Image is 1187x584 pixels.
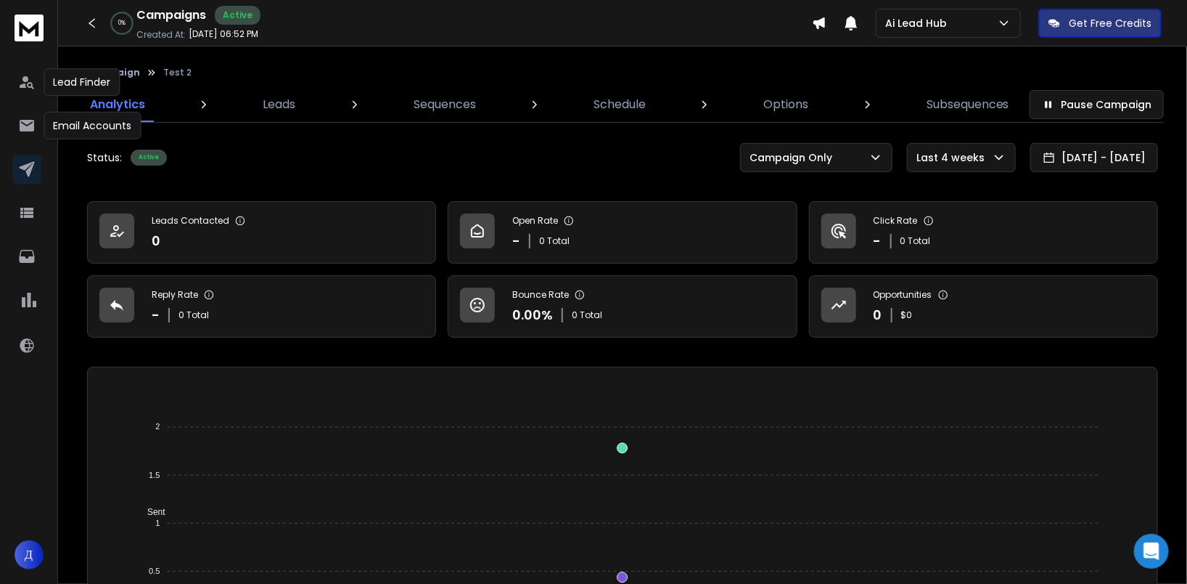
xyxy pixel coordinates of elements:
p: Get Free Credits [1069,16,1151,31]
p: 0.00 % [512,305,553,325]
p: Subsequences [927,96,1009,113]
div: Active [131,150,167,166]
a: Schedule [585,87,654,122]
p: Last 4 weeks [916,150,990,165]
p: Test 2 [163,67,192,78]
p: Bounce Rate [512,289,569,301]
p: - [874,231,882,251]
p: 0 Total [178,309,209,321]
a: Opportunities0$0 [809,275,1158,338]
h1: Campaigns [136,7,206,24]
span: Sent [136,507,165,517]
p: Sequences [414,96,476,113]
button: Campaign [87,67,140,78]
p: 0 [152,231,160,251]
p: 0 Total [900,235,931,247]
button: Д [15,540,44,569]
p: $ 0 [901,309,913,321]
p: - [512,231,520,251]
p: Leads [263,96,295,113]
p: Status: [87,150,122,165]
a: Subsequences [918,87,1018,122]
div: Active [215,6,260,25]
p: Options [764,96,809,113]
p: Reply Rate [152,289,198,301]
button: Get Free Credits [1038,9,1162,38]
p: - [152,305,160,325]
p: Schedule [593,96,646,113]
a: Click Rate-0 Total [809,201,1158,264]
p: Created At: [136,29,186,41]
p: Open Rate [512,215,558,227]
p: Click Rate [874,215,918,227]
p: Ai Lead Hub [885,16,953,31]
a: Options [755,87,818,122]
a: Open Rate-0 Total [448,201,797,264]
p: Analytics [90,96,145,113]
a: Leads Contacted0 [87,201,436,264]
p: 0 Total [572,309,602,321]
tspan: 0.5 [149,567,160,575]
p: 0 % [118,19,126,28]
button: [DATE] - [DATE] [1030,143,1158,172]
p: Leads Contacted [152,215,229,227]
div: Email Accounts [44,112,141,139]
tspan: 2 [155,423,160,431]
a: Bounce Rate0.00%0 Total [448,275,797,338]
div: Lead Finder [44,68,120,96]
tspan: 1.5 [149,471,160,479]
p: 0 [874,305,882,325]
p: Campaign Only [749,150,838,165]
p: [DATE] 06:52 PM [189,28,258,40]
tspan: 1 [155,519,160,527]
img: logo [15,15,44,41]
a: Leads [254,87,304,122]
a: Analytics [81,87,154,122]
a: Sequences [405,87,485,122]
div: Open Intercom Messenger [1134,534,1169,569]
p: Opportunities [874,289,932,301]
a: Reply Rate-0 Total [87,275,436,338]
button: Pause Campaign [1030,90,1164,119]
p: 0 Total [539,235,570,247]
